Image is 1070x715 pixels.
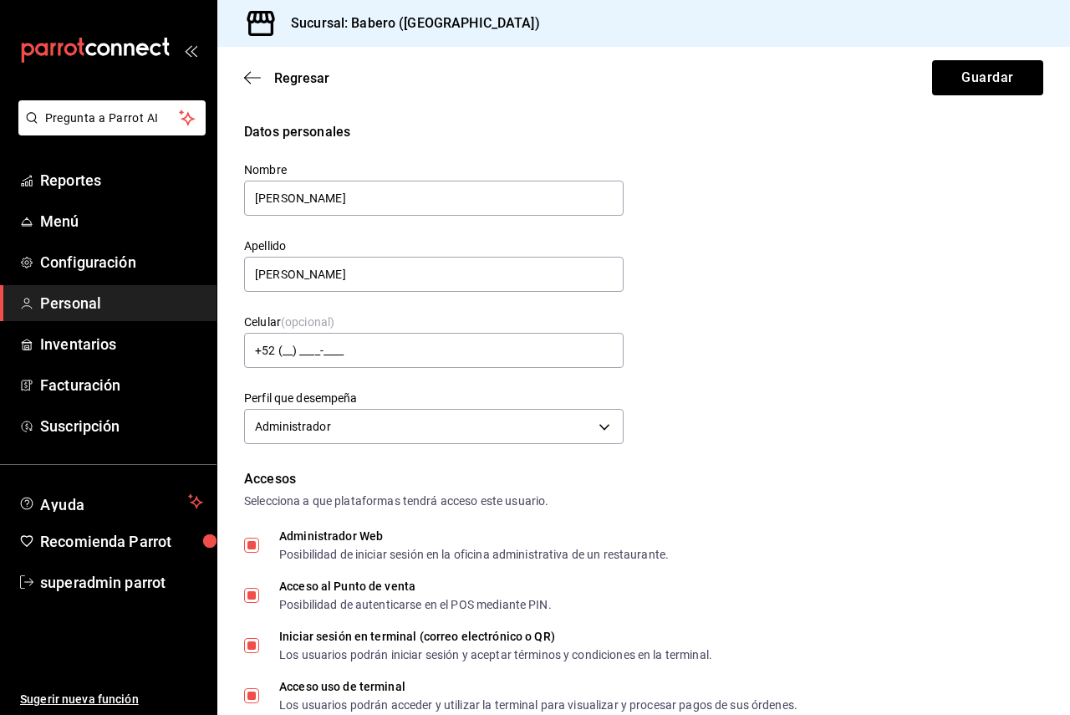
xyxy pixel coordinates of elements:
[281,315,334,329] span: (opcional)
[279,530,669,542] div: Administrador Web
[244,316,624,328] label: Celular
[244,122,1043,142] div: Datos personales
[40,530,203,553] span: Recomienda Parrot
[279,549,669,560] div: Posibilidad de iniciar sesión en la oficina administrativa de un restaurante.
[274,70,329,86] span: Regresar
[279,580,552,592] div: Acceso al Punto de venta
[244,493,1043,510] div: Selecciona a que plataformas tendrá acceso este usuario.
[18,100,206,135] button: Pregunta a Parrot AI
[40,169,203,192] span: Reportes
[244,70,329,86] button: Regresar
[40,492,181,512] span: Ayuda
[40,415,203,437] span: Suscripción
[40,374,203,396] span: Facturación
[279,649,712,661] div: Los usuarios podrán iniciar sesión y aceptar términos y condiciones en la terminal.
[244,392,624,404] label: Perfil que desempeña
[40,251,203,273] span: Configuración
[279,699,797,711] div: Los usuarios podrán acceder y utilizar la terminal para visualizar y procesar pagos de sus órdenes.
[244,240,624,252] label: Apellido
[40,292,203,314] span: Personal
[279,681,797,692] div: Acceso uso de terminal
[244,409,624,444] div: Administrador
[40,571,203,594] span: superadmin parrot
[184,43,197,57] button: open_drawer_menu
[12,121,206,139] a: Pregunta a Parrot AI
[45,110,180,127] span: Pregunta a Parrot AI
[20,691,203,708] span: Sugerir nueva función
[279,631,712,642] div: Iniciar sesión en terminal (correo electrónico o QR)
[40,210,203,232] span: Menú
[279,599,552,610] div: Posibilidad de autenticarse en el POS mediante PIN.
[278,13,540,33] h3: Sucursal: Babero ([GEOGRAPHIC_DATA])
[244,469,1043,489] div: Accesos
[40,333,203,355] span: Inventarios
[932,60,1043,95] button: Guardar
[244,164,624,176] label: Nombre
